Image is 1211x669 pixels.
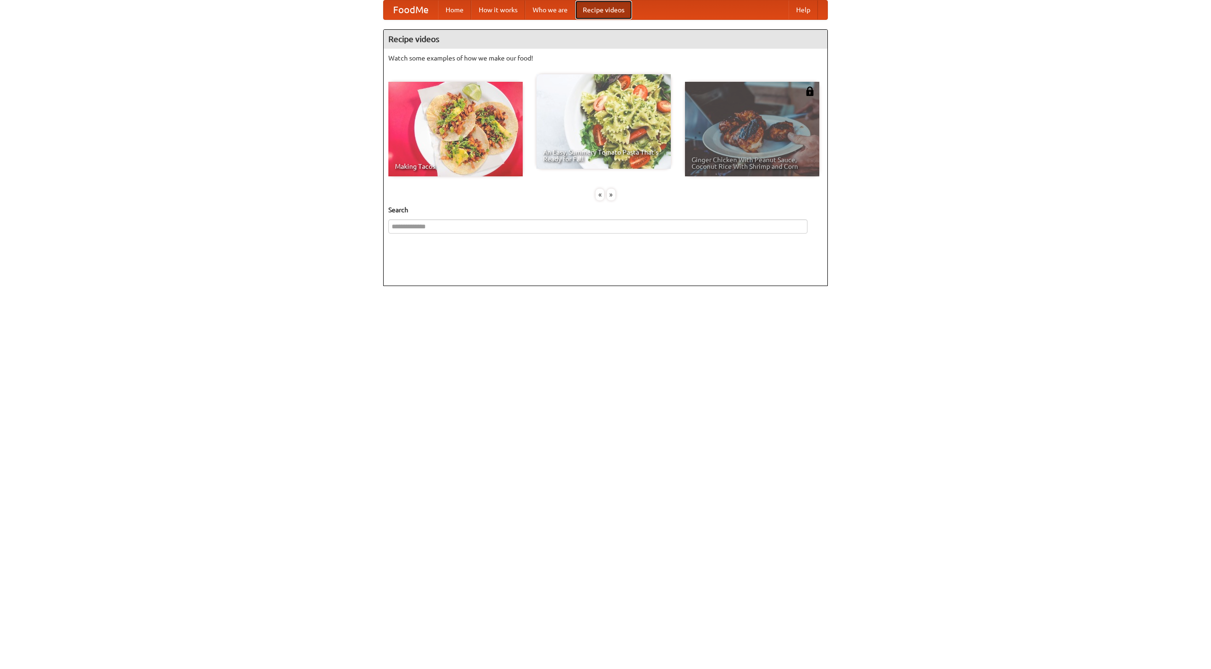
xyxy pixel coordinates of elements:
a: Recipe videos [575,0,632,19]
a: Who we are [525,0,575,19]
span: Making Tacos [395,163,516,170]
span: An Easy, Summery Tomato Pasta That's Ready for Fall [543,149,664,162]
h4: Recipe videos [384,30,827,49]
a: Help [789,0,818,19]
a: An Easy, Summery Tomato Pasta That's Ready for Fall [536,74,671,169]
a: Home [438,0,471,19]
a: FoodMe [384,0,438,19]
p: Watch some examples of how we make our food! [388,53,823,63]
h5: Search [388,205,823,215]
img: 483408.png [805,87,815,96]
div: » [607,189,615,200]
div: « [596,189,604,200]
a: How it works [471,0,525,19]
a: Making Tacos [388,82,523,176]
